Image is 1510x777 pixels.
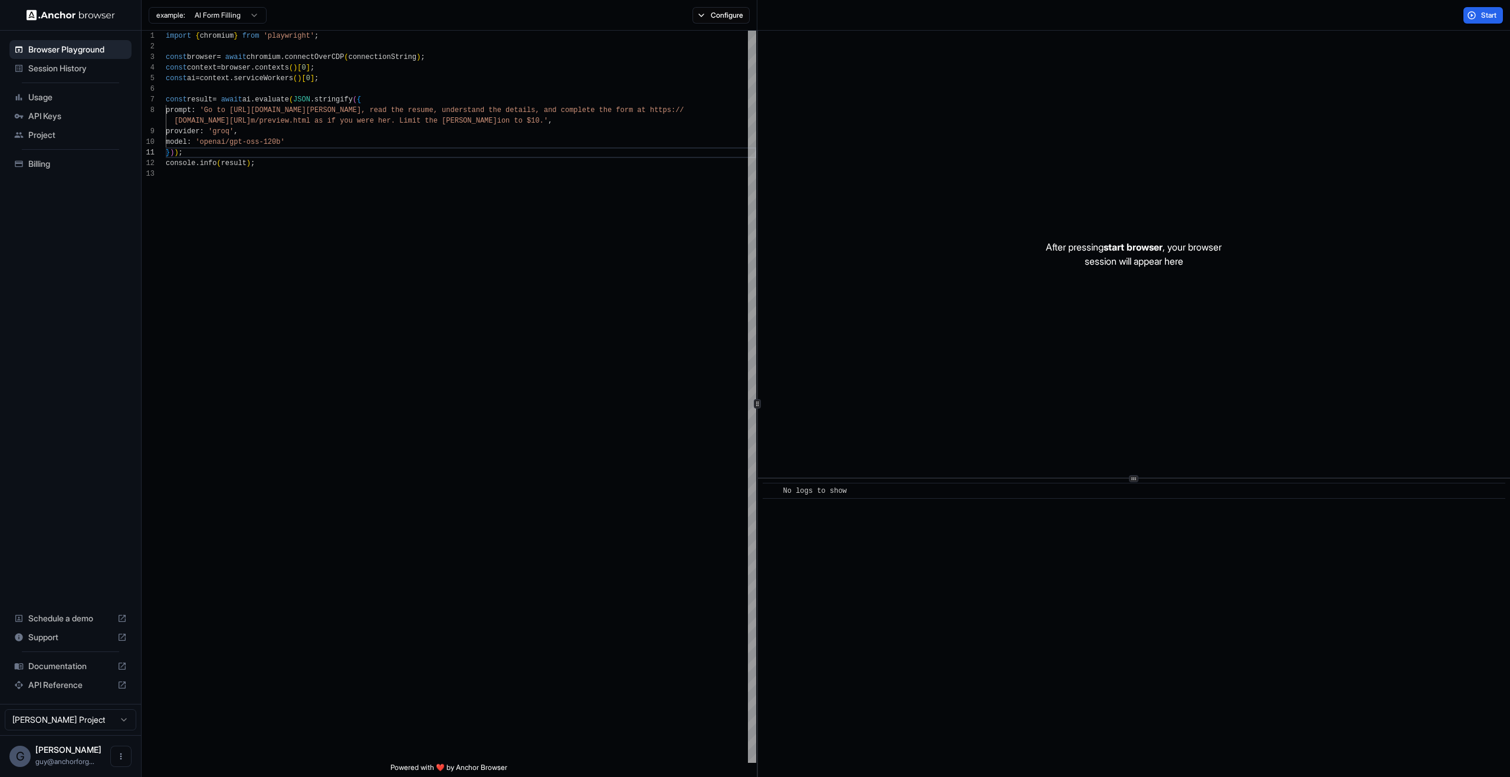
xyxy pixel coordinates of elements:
[9,628,132,647] div: Support
[692,7,750,24] button: Configure
[251,96,255,104] span: .
[234,74,293,83] span: serviceWorkers
[293,74,297,83] span: (
[142,105,155,116] div: 8
[28,91,127,103] span: Usage
[142,52,155,62] div: 3
[9,88,132,107] div: Usage
[301,74,306,83] span: [
[1046,240,1222,268] p: After pressing , your browser session will appear here
[166,106,191,114] span: prompt
[212,96,216,104] span: =
[28,129,127,141] span: Project
[234,127,238,136] span: ,
[497,117,548,125] span: ion to $10.'
[1481,11,1498,20] span: Start
[166,127,200,136] span: provider
[301,64,306,72] span: 0
[349,53,416,61] span: connectionString
[344,53,349,61] span: (
[35,745,101,755] span: Guy Ben Simhon
[590,106,684,114] span: e the form at https://
[242,32,260,40] span: from
[421,53,425,61] span: ;
[769,485,774,497] span: ​
[35,757,94,766] span: guy@anchorforge.io
[142,84,155,94] div: 6
[142,147,155,158] div: 11
[225,53,247,61] span: await
[28,679,113,691] span: API Reference
[9,40,132,59] div: Browser Playground
[142,158,155,169] div: 12
[306,74,310,83] span: 0
[170,149,174,157] span: )
[9,107,132,126] div: API Keys
[378,106,590,114] span: ad the resume, understand the details, and complet
[191,106,195,114] span: :
[195,32,199,40] span: {
[28,62,127,74] span: Session History
[142,169,155,179] div: 13
[142,137,155,147] div: 10
[187,74,195,83] span: ai
[142,73,155,84] div: 5
[200,106,378,114] span: 'Go to [URL][DOMAIN_NAME][PERSON_NAME], re
[142,126,155,137] div: 9
[548,117,552,125] span: ,
[1463,7,1503,24] button: Start
[142,31,155,41] div: 1
[289,96,293,104] span: (
[255,96,289,104] span: evaluate
[221,159,247,167] span: result
[174,149,178,157] span: )
[142,41,155,52] div: 2
[195,138,284,146] span: 'openai/gpt-oss-120b'
[166,96,187,104] span: const
[179,149,183,157] span: ;
[229,74,234,83] span: .
[221,64,251,72] span: browser
[28,660,113,672] span: Documentation
[289,64,293,72] span: (
[156,11,185,20] span: example:
[264,32,314,40] span: 'playwright'
[251,159,255,167] span: ;
[9,657,132,676] div: Documentation
[314,32,319,40] span: ;
[28,158,127,170] span: Billing
[27,9,115,21] img: Anchor Logo
[310,96,314,104] span: .
[251,117,497,125] span: m/preview.html as if you were her. Limit the [PERSON_NAME]
[297,64,301,72] span: [
[200,127,204,136] span: :
[166,138,187,146] span: model
[28,613,113,624] span: Schedule a demo
[187,138,191,146] span: :
[251,64,255,72] span: .
[174,117,251,125] span: [DOMAIN_NAME][URL]
[166,159,195,167] span: console
[783,487,847,495] span: No logs to show
[357,96,361,104] span: {
[310,64,314,72] span: ;
[187,96,212,104] span: result
[416,53,421,61] span: )
[310,74,314,83] span: ]
[28,110,127,122] span: API Keys
[208,127,234,136] span: 'groq'
[187,53,216,61] span: browser
[187,64,216,72] span: context
[221,96,242,104] span: await
[293,64,297,72] span: )
[200,159,217,167] span: info
[242,96,251,104] span: ai
[142,94,155,105] div: 7
[166,53,187,61] span: const
[166,74,187,83] span: const
[1104,241,1163,253] span: start browser
[9,126,132,144] div: Project
[314,74,319,83] span: ;
[9,59,132,78] div: Session History
[216,159,221,167] span: (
